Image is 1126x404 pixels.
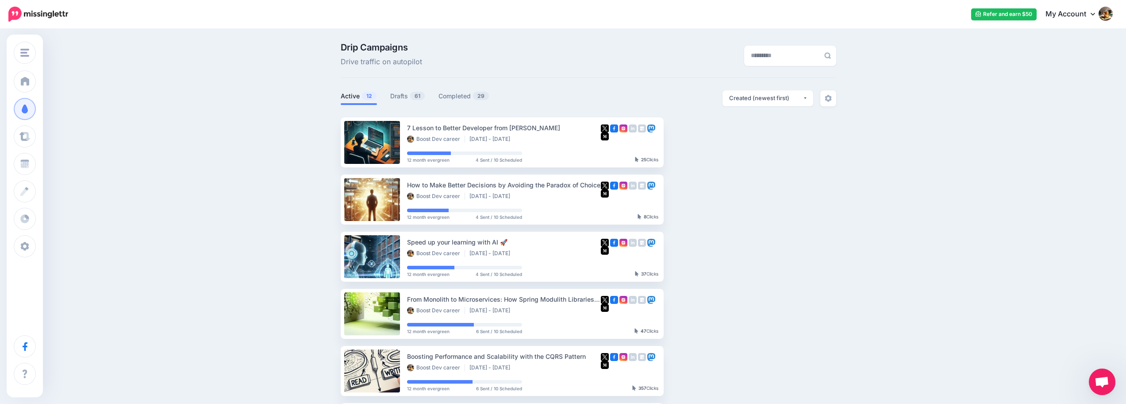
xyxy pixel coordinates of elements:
[610,182,618,190] img: facebook-square.png
[641,271,646,276] b: 37
[407,123,601,133] div: 7 Lesson to Better Developer from [PERSON_NAME]
[407,193,465,200] li: Boost Dev career
[641,157,646,162] b: 25
[610,353,618,361] img: facebook-square.png
[610,124,618,132] img: facebook-square.png
[647,296,655,304] img: mastodon-square.png
[407,250,465,257] li: Boost Dev career
[647,353,655,361] img: mastodon-square.png
[476,329,522,334] span: 6 Sent / 10 Scheduled
[634,329,658,334] div: Clicks
[390,91,425,101] a: Drafts61
[825,95,832,102] img: settings-grey.png
[601,361,609,369] img: medium-square.png
[647,182,655,190] img: mastodon-square.png
[638,353,646,361] img: google_business-grey-square.png
[824,52,831,59] img: search-grey-6.png
[634,328,638,334] img: pointer-grey-darker.png
[469,307,515,314] li: [DATE] - [DATE]
[638,214,658,220] div: Clicks
[638,385,646,391] b: 357
[635,271,639,276] img: pointer-grey-darker.png
[619,353,627,361] img: instagram-square.png
[971,8,1037,20] a: Refer and earn $50
[407,180,601,190] div: How to Make Better Decisions by Avoiding the Paradox of Choice
[644,214,646,219] b: 8
[632,386,658,391] div: Clicks
[476,272,522,276] span: 4 Sent / 10 Scheduled
[610,239,618,247] img: facebook-square.png
[469,364,515,371] li: [DATE] - [DATE]
[632,385,636,391] img: pointer-grey-darker.png
[407,215,450,219] span: 12 month evergreen
[469,250,515,257] li: [DATE] - [DATE]
[601,304,609,312] img: medium-square.png
[647,239,655,247] img: mastodon-square.png
[629,182,637,190] img: linkedin-grey-square.png
[407,294,601,304] div: From Monolith to Microservices: How Spring Modulith Libraries Simplify Modular Design
[20,49,29,57] img: menu.png
[1089,369,1115,395] a: Bate-papo aberto
[362,92,377,100] span: 12
[601,239,609,247] img: twitter-square.png
[476,158,522,162] span: 4 Sent / 10 Scheduled
[407,307,465,314] li: Boost Dev career
[407,237,601,247] div: Speed up your learning with AI 🚀
[407,272,450,276] span: 12 month evergreen
[629,353,637,361] img: linkedin-grey-square.png
[469,136,515,143] li: [DATE] - [DATE]
[601,247,609,255] img: medium-square.png
[638,214,642,219] img: pointer-grey-darker.png
[635,157,658,163] div: Clicks
[601,132,609,140] img: medium-square.png
[407,158,450,162] span: 12 month evergreen
[619,296,627,304] img: instagram-square.png
[641,328,646,334] b: 47
[601,182,609,190] img: twitter-square.png
[341,91,377,101] a: Active12
[473,92,489,100] span: 29
[619,124,627,132] img: instagram-square.png
[619,239,627,247] img: instagram-square.png
[729,94,803,102] div: Created (newest first)
[341,43,422,52] span: Drip Campaigns
[469,193,515,200] li: [DATE] - [DATE]
[647,124,655,132] img: mastodon-square.png
[1037,4,1113,25] a: My Account
[722,90,813,106] button: Created (newest first)
[601,190,609,198] img: medium-square.png
[610,296,618,304] img: facebook-square.png
[601,353,609,361] img: twitter-square.png
[8,7,68,22] img: Missinglettr
[601,296,609,304] img: twitter-square.png
[410,92,425,100] span: 61
[638,296,646,304] img: google_business-grey-square.png
[407,329,450,334] span: 12 month evergreen
[407,351,601,361] div: Boosting Performance and Scalability with the CQRS Pattern
[407,364,465,371] li: Boost Dev career
[438,91,489,101] a: Completed29
[629,239,637,247] img: linkedin-grey-square.png
[635,272,658,277] div: Clicks
[476,386,522,391] span: 6 Sent / 10 Scheduled
[635,157,639,162] img: pointer-grey-darker.png
[638,124,646,132] img: google_business-grey-square.png
[638,239,646,247] img: google_business-grey-square.png
[601,124,609,132] img: twitter-square.png
[619,182,627,190] img: instagram-square.png
[407,386,450,391] span: 12 month evergreen
[476,215,522,219] span: 4 Sent / 10 Scheduled
[341,56,422,68] span: Drive traffic on autopilot
[638,182,646,190] img: google_business-grey-square.png
[629,296,637,304] img: linkedin-grey-square.png
[407,136,465,143] li: Boost Dev career
[629,124,637,132] img: linkedin-grey-square.png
